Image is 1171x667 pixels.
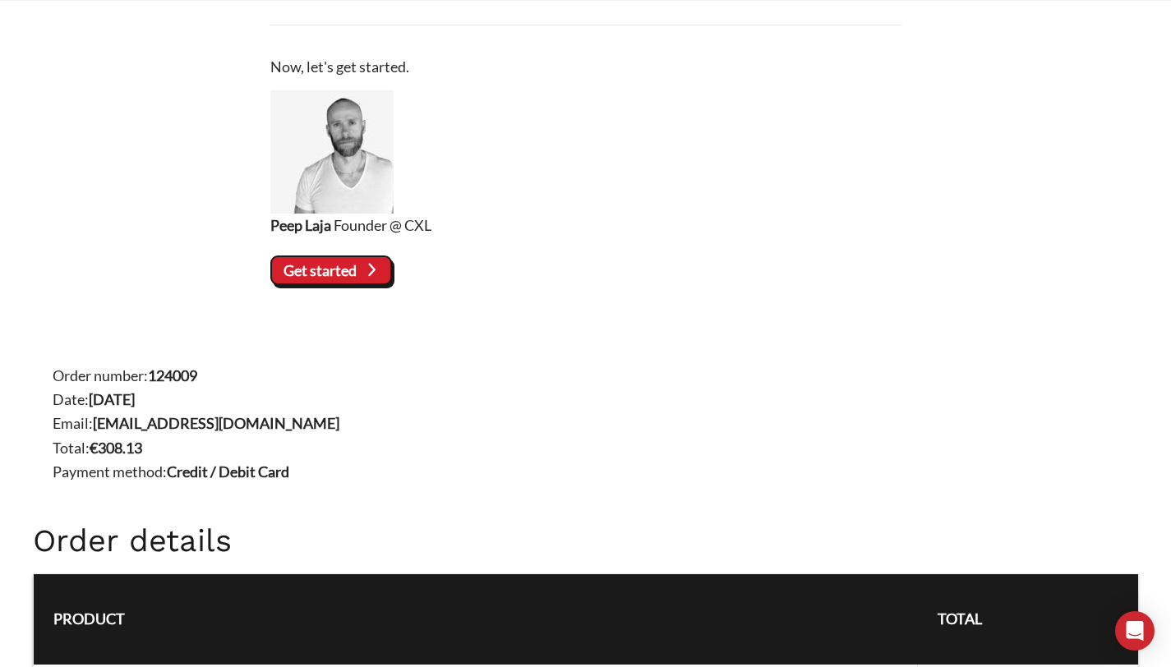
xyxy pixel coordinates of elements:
[1115,611,1155,651] div: Open Intercom Messenger
[90,439,142,457] bdi: 308.13
[167,462,289,481] strong: Credit / Debit Card
[270,216,331,234] strong: Peep Laja
[53,388,1138,412] li: Date:
[53,412,1138,435] li: Email:
[89,390,135,408] strong: [DATE]
[34,574,918,664] th: Product
[917,574,1138,664] th: Total
[148,366,197,384] strong: 124009
[53,364,1138,388] li: Order number:
[270,255,393,285] vaadin-button: Get started
[334,216,431,234] span: Founder @ CXL
[53,436,1138,460] li: Total:
[93,414,339,432] strong: [EMAIL_ADDRESS][DOMAIN_NAME]
[270,55,901,79] p: Now, let's get started.
[90,439,98,457] span: €
[270,90,394,214] img: Peep Laja, Founder @ CXL
[53,460,1138,484] li: Payment method:
[33,523,1138,559] h2: Order details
